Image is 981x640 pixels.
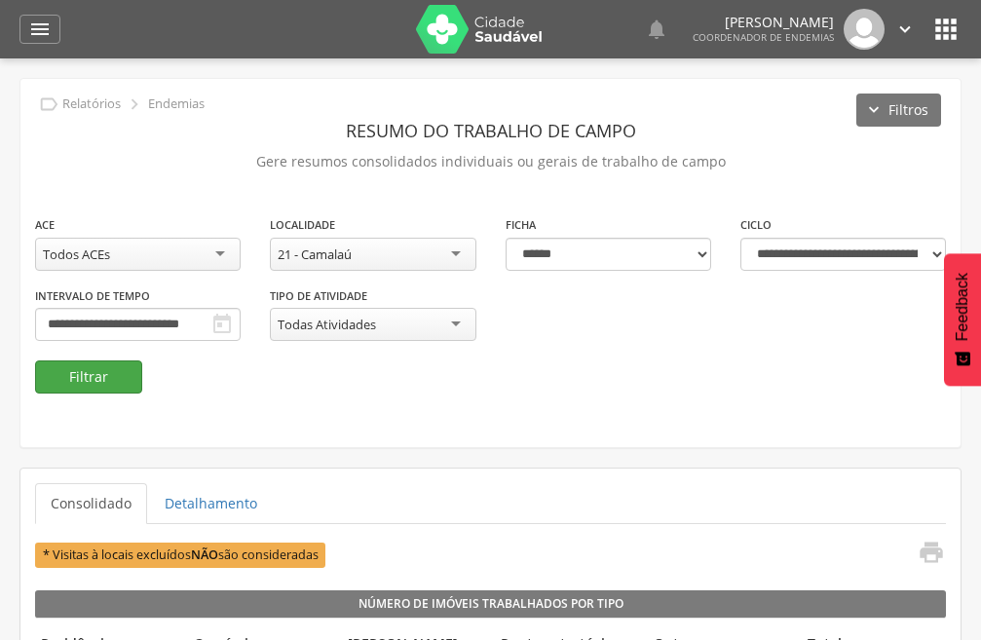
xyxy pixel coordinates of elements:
button: Filtrar [35,360,142,394]
span: Feedback [954,273,971,341]
button: Filtros [856,94,941,127]
button: Feedback - Mostrar pesquisa [944,253,981,386]
span: * Visitas à locais excluídos são consideradas [35,543,325,567]
label: Ficha [506,217,536,233]
p: Gere resumos consolidados individuais ou gerais de trabalho de campo [35,148,946,175]
i:  [918,539,945,566]
span: Coordenador de Endemias [693,30,834,44]
a:  [906,539,945,571]
a: Consolidado [35,483,147,524]
div: 21 - Camalaú [278,245,352,263]
label: Tipo de Atividade [270,288,367,304]
i:  [645,18,668,41]
i:  [930,14,962,45]
i:  [38,94,59,115]
i:  [28,18,52,41]
header: Resumo do Trabalho de Campo [35,113,946,148]
i:  [210,313,234,336]
p: Relatórios [62,96,121,112]
b: NÃO [191,546,218,563]
a:  [19,15,60,44]
p: Endemias [148,96,205,112]
legend: Número de Imóveis Trabalhados por Tipo [35,590,946,618]
label: Localidade [270,217,335,233]
i:  [124,94,145,115]
label: Intervalo de Tempo [35,288,150,304]
a:  [645,9,668,50]
a: Detalhamento [149,483,273,524]
a:  [894,9,916,50]
label: Ciclo [740,217,772,233]
label: ACE [35,217,55,233]
div: Todas Atividades [278,316,376,333]
p: [PERSON_NAME] [693,16,834,29]
div: Todos ACEs [43,245,110,263]
i:  [894,19,916,40]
